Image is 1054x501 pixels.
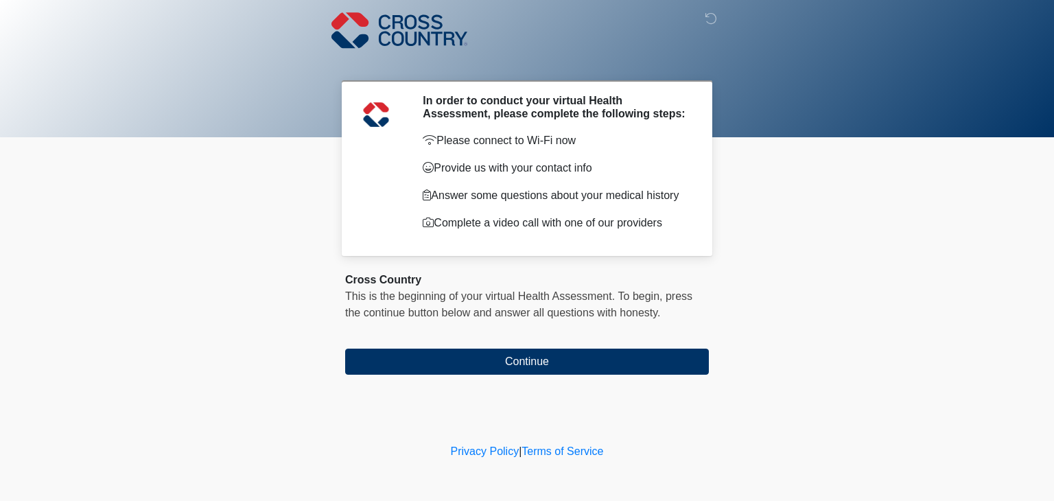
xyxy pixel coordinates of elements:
p: Provide us with your contact info [423,160,688,176]
span: To begin, [618,290,666,302]
p: Please connect to Wi-Fi now [423,132,688,149]
img: Cross Country Logo [331,10,467,50]
a: Terms of Service [522,445,603,457]
span: This is the beginning of your virtual Health Assessment. [345,290,615,302]
h2: In order to conduct your virtual Health Assessment, please complete the following steps: [423,94,688,120]
a: Privacy Policy [451,445,519,457]
p: Answer some questions about your medical history [423,187,688,204]
img: Agent Avatar [355,94,397,135]
button: Continue [345,349,709,375]
h1: ‎ ‎ ‎ [335,49,719,75]
a: | [519,445,522,457]
p: Complete a video call with one of our providers [423,215,688,231]
div: Cross Country [345,272,709,288]
span: press the continue button below and answer all questions with honesty. [345,290,692,318]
